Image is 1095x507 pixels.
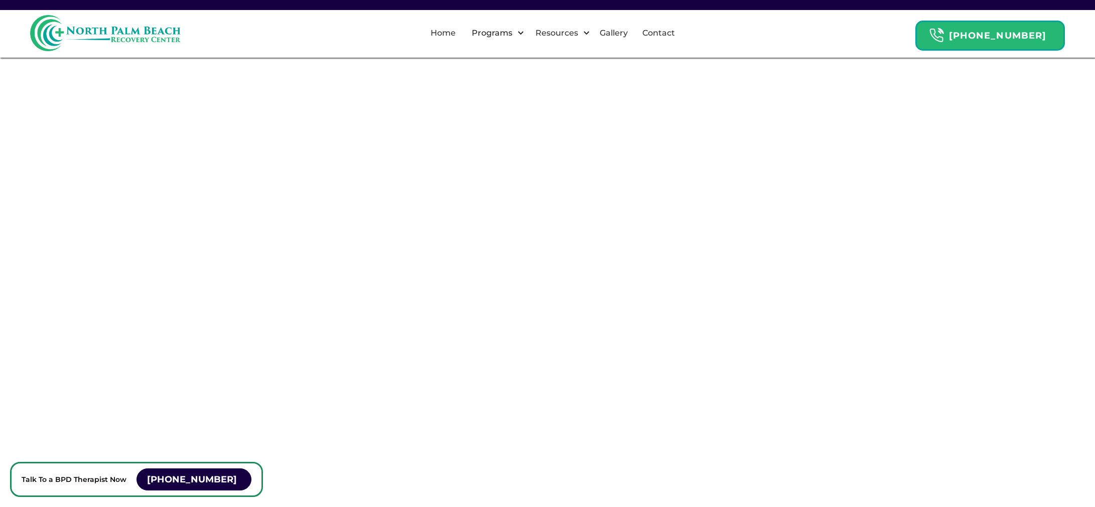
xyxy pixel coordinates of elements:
a: [PHONE_NUMBER] [136,468,251,490]
a: Home [425,17,462,49]
p: Talk To a BPD Therapist Now [22,473,126,485]
a: Header Calendar Icons[PHONE_NUMBER] [915,16,1065,51]
div: Programs [463,17,527,49]
a: Contact [636,17,681,49]
a: Gallery [594,17,634,49]
strong: [PHONE_NUMBER] [147,474,237,485]
strong: [PHONE_NUMBER] [949,30,1046,41]
div: Resources [533,27,581,39]
div: Programs [469,27,515,39]
img: Header Calendar Icons [929,28,944,43]
div: Resources [527,17,593,49]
